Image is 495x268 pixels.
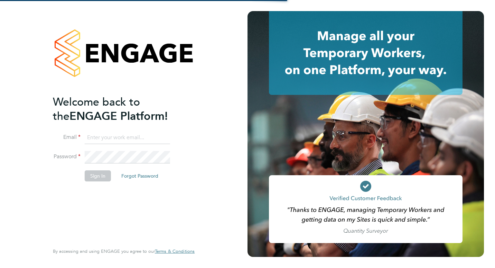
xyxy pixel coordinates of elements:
span: Welcome back to the [53,95,140,123]
button: Sign In [85,170,111,181]
input: Enter your work email... [85,132,170,144]
h2: ENGAGE Platform! [53,95,188,123]
a: Terms & Conditions [155,249,195,254]
label: Password [53,153,81,160]
label: Email [53,134,81,141]
button: Forgot Password [116,170,164,181]
span: By accessing and using ENGAGE you agree to our [53,248,195,254]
